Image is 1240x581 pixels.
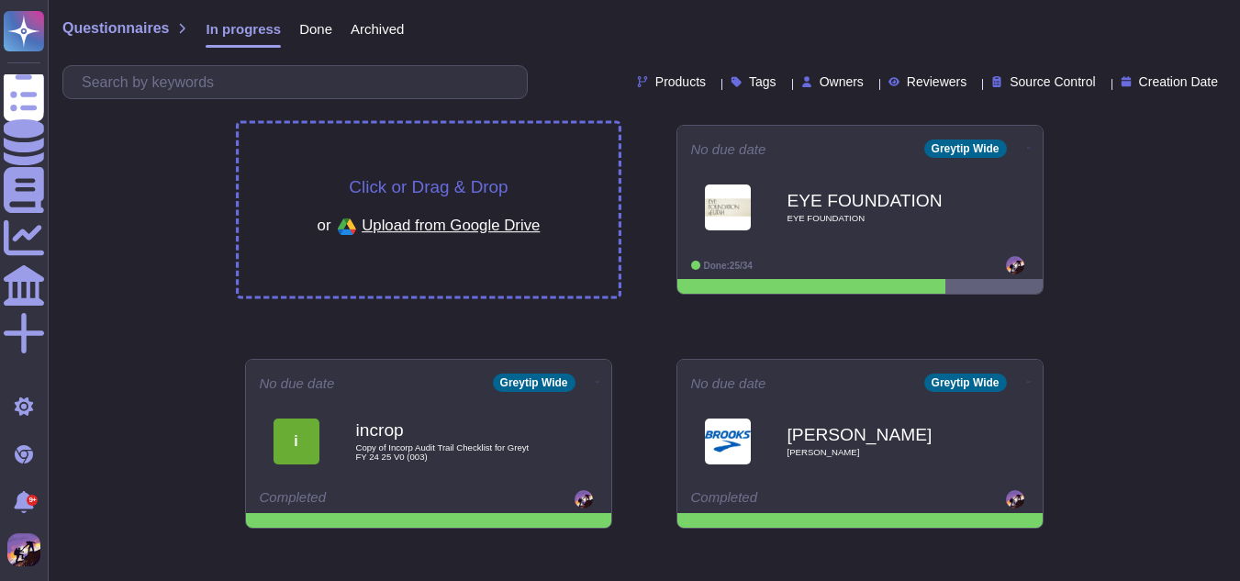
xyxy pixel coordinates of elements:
b: [PERSON_NAME] [788,426,971,443]
img: user [1006,256,1024,274]
span: In progress [206,22,281,36]
span: Creation Date [1139,75,1218,88]
span: Done [299,22,332,36]
b: incrop [356,421,540,439]
span: Products [655,75,706,88]
div: Completed [691,490,916,508]
img: user [1006,490,1024,508]
img: Logo [705,419,751,464]
span: Done: 25/34 [704,261,753,271]
div: or [317,211,540,242]
input: Search by keywords [73,66,527,98]
span: No due date [260,376,335,390]
span: No due date [691,142,766,156]
img: user [575,490,593,508]
span: Source Control [1010,75,1095,88]
img: Logo [705,184,751,230]
span: EYE FOUNDATION [788,214,971,223]
span: [PERSON_NAME] [788,448,971,457]
span: Archived [351,22,404,36]
span: Tags [749,75,776,88]
div: i [274,419,319,464]
img: google drive [330,211,362,242]
span: Copy of Incorp Audit Trail Checklist for Greyt FY 24 25 V0 (003) [356,443,540,461]
button: user [4,530,53,570]
span: Questionnaires [62,21,169,36]
div: Greytip Wide [924,374,1007,392]
span: Owners [820,75,864,88]
span: No due date [691,376,766,390]
span: Reviewers [907,75,966,88]
div: 9+ [27,495,38,506]
span: Upload from Google Drive [362,217,540,233]
div: Completed [260,490,485,508]
b: EYE FOUNDATION [788,192,971,209]
div: Greytip Wide [493,374,575,392]
div: Greytip Wide [924,140,1007,158]
span: Click or Drag & Drop [349,178,508,196]
img: user [7,533,40,566]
